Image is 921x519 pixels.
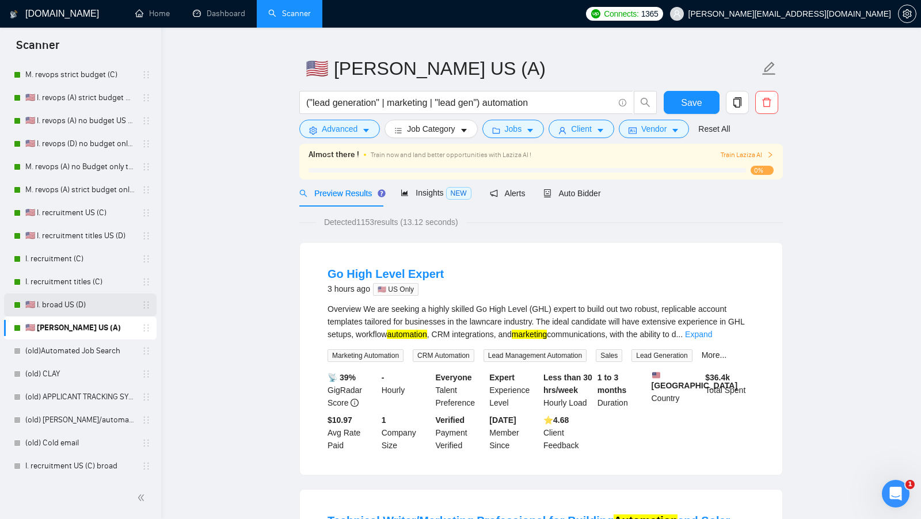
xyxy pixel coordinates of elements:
[25,63,135,86] a: M. revops strict budget (C)
[762,61,777,76] span: edit
[10,5,18,24] img: logo
[726,97,748,108] span: copy
[385,120,477,138] button: barsJob Categorycaret-down
[705,373,730,382] b: $ 36.4k
[413,349,474,362] span: CRM Automation
[698,123,730,135] a: Reset All
[25,293,135,316] a: 🇺🇸 I. broad US (D)
[652,371,738,390] b: [GEOGRAPHIC_DATA]
[328,415,352,425] b: $10.97
[382,373,385,382] b: -
[543,189,600,198] span: Auto Bidder
[755,91,778,114] button: delete
[673,10,681,18] span: user
[25,362,135,386] a: (old) CLAY
[664,91,720,114] button: Save
[142,369,151,379] span: holder
[702,350,727,360] a: More...
[362,126,370,135] span: caret-down
[490,189,498,197] span: notification
[597,373,627,395] b: 1 to 3 months
[571,123,592,135] span: Client
[685,330,712,339] a: Expand
[325,371,379,409] div: GigRadar Score
[543,415,569,425] b: ⭐️ 4.68
[328,282,444,296] div: 3 hours ago
[328,349,404,362] span: Marketing Automation
[543,373,592,395] b: Less than 30 hrs/week
[379,371,433,409] div: Hourly
[25,247,135,270] a: I. recruitment (C)
[767,151,774,158] span: right
[487,371,541,409] div: Experience Level
[25,201,135,224] a: 🇺🇸 I. recruitment US (C)
[142,139,151,148] span: holder
[482,120,545,138] button: folderJobscaret-down
[604,7,638,20] span: Connects:
[142,415,151,425] span: holder
[394,126,402,135] span: bars
[316,216,466,228] span: Detected 1153 results (13.12 seconds)
[379,414,433,452] div: Company Size
[328,303,755,341] div: Overview We are seeking a highly skilled Go High Level (GHL) expert to build out two robust, repl...
[433,371,488,409] div: Talent Preference
[489,373,515,382] b: Expert
[142,116,151,125] span: holder
[596,349,622,362] span: Sales
[25,386,135,409] a: (old) APPLICANT TRACKING SYSTEM
[898,9,916,18] a: setting
[25,455,135,478] a: I. recruitment US (C) broad
[25,132,135,155] a: 🇺🇸 I. revops (D) no budget only titles
[306,54,759,83] input: Scanner name...
[401,188,471,197] span: Insights
[484,349,587,362] span: Lead Management Automation
[142,254,151,264] span: holder
[436,373,472,382] b: Everyone
[142,208,151,217] span: holder
[492,126,500,135] span: folder
[460,126,468,135] span: caret-down
[322,123,357,135] span: Advanced
[25,409,135,432] a: (old) [PERSON_NAME]/automation
[541,414,595,452] div: Client Feedback
[671,126,679,135] span: caret-down
[641,123,667,135] span: Vendor
[193,9,245,18] a: dashboardDashboard
[619,99,626,106] span: info-circle
[351,399,359,407] span: info-circle
[299,189,307,197] span: search
[882,480,909,507] iframe: Intercom live chat
[721,150,774,161] button: Train Laziza AI
[142,162,151,171] span: holder
[25,224,135,247] a: 🇺🇸 I. recruitment titles US (D)
[596,126,604,135] span: caret-down
[25,432,135,455] a: (old) Cold email
[373,283,418,296] span: 🇺🇸 US Only
[543,189,551,197] span: robot
[505,123,522,135] span: Jobs
[681,96,702,110] span: Save
[652,371,660,379] img: 🇺🇸
[142,346,151,356] span: holder
[401,189,409,197] span: area-chart
[25,316,135,339] a: 🇺🇸 [PERSON_NAME] US (A)
[25,155,135,178] a: M. revops (A) no Budget only titles
[512,330,547,339] mark: marketing
[436,415,465,425] b: Verified
[631,349,692,362] span: Lead Generation
[328,268,444,280] a: Go High Level Expert
[25,109,135,132] a: 🇺🇸 I. revops (A) no budget US only titles
[487,414,541,452] div: Member Since
[142,231,151,241] span: holder
[726,91,749,114] button: copy
[142,277,151,287] span: holder
[898,5,916,23] button: setting
[142,185,151,194] span: holder
[268,9,311,18] a: searchScanner
[595,371,649,409] div: Duration
[490,189,526,198] span: Alerts
[25,86,135,109] a: 🇺🇸 I. revops (A) strict budget US only titles
[676,330,683,339] span: ...
[142,93,151,102] span: holder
